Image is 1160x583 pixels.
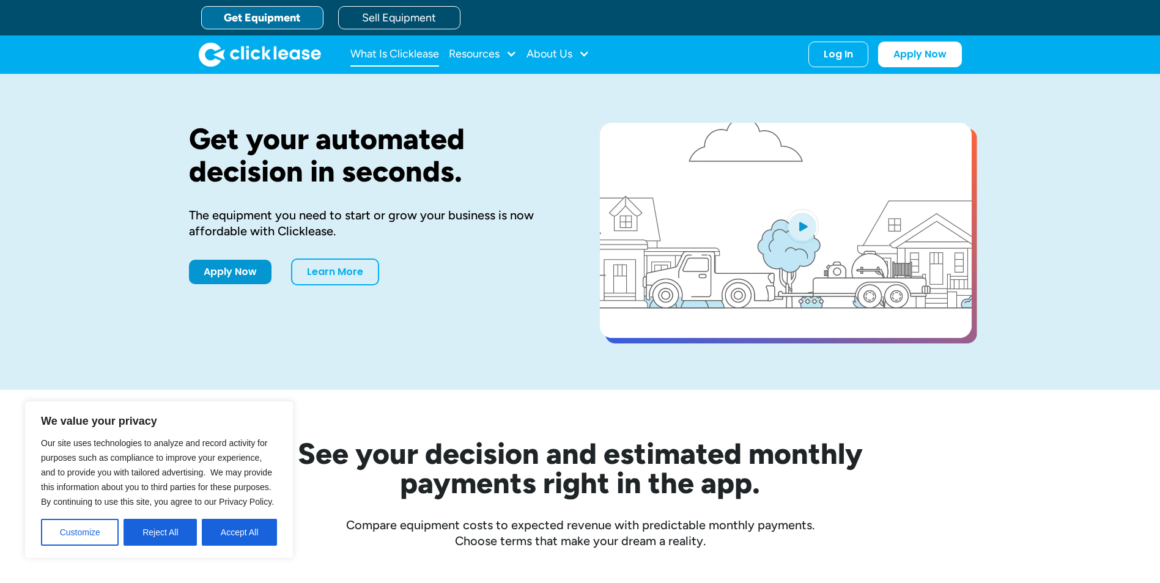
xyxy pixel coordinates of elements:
img: Blue play button logo on a light blue circular background [786,209,819,243]
div: The equipment you need to start or grow your business is now affordable with Clicklease. [189,207,561,239]
button: Accept All [202,519,277,546]
div: Log In [824,48,853,61]
div: We value your privacy [24,401,294,559]
a: Apply Now [878,42,962,67]
button: Reject All [124,519,197,546]
a: What Is Clicklease [350,42,439,67]
a: Sell Equipment [338,6,460,29]
h2: See your decision and estimated monthly payments right in the app. [238,439,923,497]
h1: Get your automated decision in seconds. [189,123,561,188]
a: Get Equipment [201,6,323,29]
a: open lightbox [600,123,972,338]
div: Compare equipment costs to expected revenue with predictable monthly payments. Choose terms that ... [189,517,972,549]
span: Our site uses technologies to analyze and record activity for purposes such as compliance to impr... [41,438,274,507]
a: Learn More [291,258,379,285]
a: home [199,42,321,67]
div: About Us [526,42,589,67]
button: Customize [41,519,119,546]
p: We value your privacy [41,414,277,428]
div: Resources [449,42,517,67]
img: Clicklease logo [199,42,321,67]
a: Apply Now [189,260,272,284]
